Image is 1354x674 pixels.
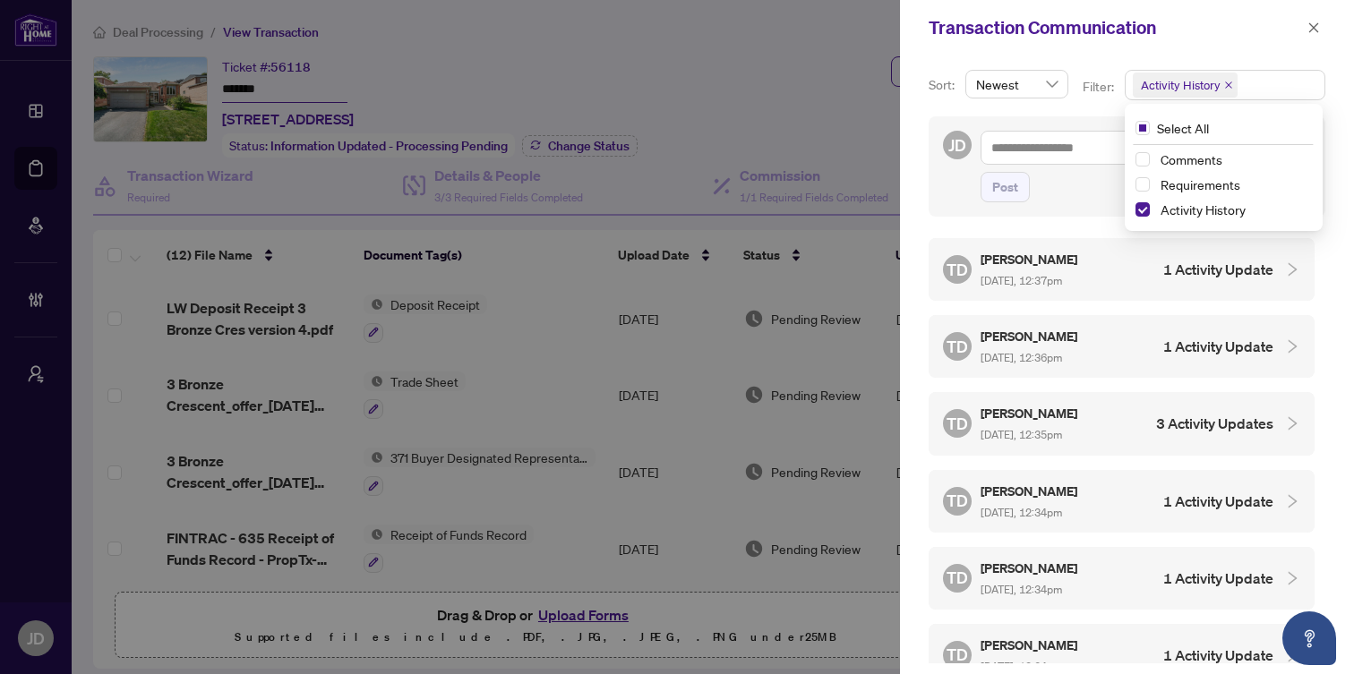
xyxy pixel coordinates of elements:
span: [DATE], 12:34pm [981,660,1062,673]
span: [DATE], 12:34pm [981,583,1062,596]
span: Activity History [1161,201,1246,218]
span: collapsed [1284,647,1300,663]
h4: 1 Activity Update [1163,491,1273,512]
span: Requirements [1161,176,1240,192]
p: Sort: [929,75,958,95]
div: TD[PERSON_NAME] [DATE], 12:36pm1 Activity Update [929,315,1315,378]
span: [DATE], 12:37pm [981,274,1062,287]
h5: [PERSON_NAME] [981,558,1080,578]
span: Newest [976,71,1058,98]
span: [DATE], 12:34pm [981,506,1062,519]
span: Select Requirements [1135,177,1150,192]
span: collapsed [1284,570,1300,586]
span: collapsed [1284,338,1300,354]
span: close [1224,81,1233,90]
span: Comments [1153,149,1312,170]
span: Select Comments [1135,152,1150,166]
h5: [PERSON_NAME] [981,326,1080,346]
span: Select Activity History [1135,202,1150,217]
span: [DATE], 12:35pm [981,428,1062,441]
span: Requirements [1153,174,1312,195]
span: collapsed [1284,493,1300,509]
h4: 3 Activity Updates [1156,413,1273,434]
button: Post [981,172,1030,202]
h5: [PERSON_NAME] [981,635,1080,655]
span: collapsed [1284,415,1300,431]
p: Filter: [1083,77,1117,97]
div: Transaction Communication [929,14,1302,41]
span: TD [947,642,968,667]
span: [DATE], 12:36pm [981,351,1062,364]
button: Open asap [1282,611,1336,665]
span: JD [948,132,966,158]
div: TD[PERSON_NAME] [DATE], 12:34pm1 Activity Update [929,547,1315,610]
span: collapsed [1284,261,1300,277]
div: TD[PERSON_NAME] [DATE], 12:34pm1 Activity Update [929,470,1315,533]
span: Activity History [1141,76,1221,94]
h4: 1 Activity Update [1163,567,1273,589]
div: TD[PERSON_NAME] [DATE], 12:37pm1 Activity Update [929,238,1315,301]
span: TD [947,411,968,436]
div: TD[PERSON_NAME] [DATE], 12:35pm3 Activity Updates [929,392,1315,455]
span: Comments [1161,151,1222,167]
span: TD [947,257,968,282]
h4: 1 Activity Update [1163,336,1273,357]
span: TD [947,334,968,359]
span: Select All [1150,118,1216,138]
span: close [1307,21,1320,34]
span: Activity History [1153,199,1312,220]
span: Activity History [1133,73,1238,98]
h5: [PERSON_NAME] [981,249,1080,269]
h5: [PERSON_NAME] [981,481,1080,501]
h4: 1 Activity Update [1163,259,1273,280]
h5: [PERSON_NAME] [981,403,1080,423]
span: TD [947,488,968,513]
h4: 1 Activity Update [1163,644,1273,666]
span: TD [947,565,968,590]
